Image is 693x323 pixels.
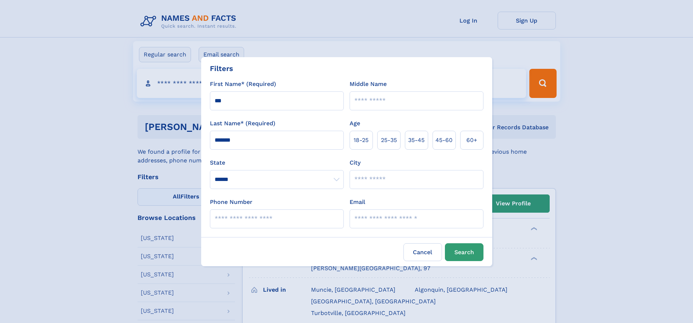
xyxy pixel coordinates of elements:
span: 60+ [466,136,477,145]
div: Filters [210,63,233,74]
label: First Name* (Required) [210,80,276,88]
span: 35‑45 [408,136,425,145]
label: Cancel [403,243,442,261]
label: Phone Number [210,198,252,206]
span: 25‑35 [381,136,397,145]
span: 18‑25 [354,136,369,145]
label: Middle Name [350,80,387,88]
label: City [350,158,361,167]
span: 45‑60 [435,136,453,145]
button: Search [445,243,483,261]
label: Email [350,198,365,206]
label: Last Name* (Required) [210,119,275,128]
label: Age [350,119,360,128]
label: State [210,158,344,167]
